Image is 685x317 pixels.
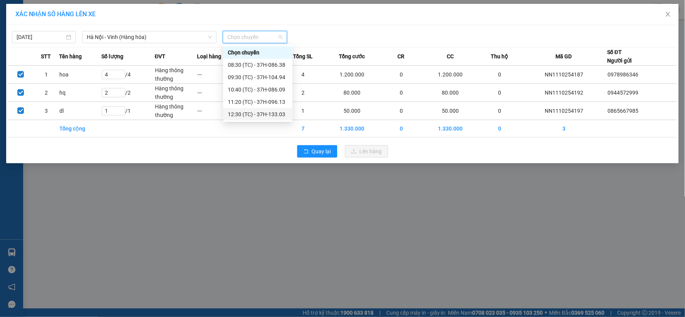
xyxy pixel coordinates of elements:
td: Tổng cộng [59,120,101,137]
span: STT [41,52,51,61]
td: 7 [282,120,324,137]
td: 0 [380,102,422,120]
td: 2 [34,84,59,102]
div: Số ĐT Người gửi [608,48,632,65]
td: 0 [478,84,521,102]
td: 2 [282,84,324,102]
div: 12:30 (TC) - 37H-133.03 [228,110,288,119]
td: 0 [380,66,422,84]
td: 1 [282,102,324,120]
span: 0865667985 [608,108,639,114]
td: dl [59,102,101,120]
div: 10:40 (TC) - 37H-086.09 [228,85,288,94]
button: Close [657,4,679,25]
td: / 4 [101,66,155,84]
td: NN1110254187 [521,66,607,84]
td: 1.200.000 [422,66,478,84]
span: Chọn chuyến [227,31,282,43]
td: 0 [380,84,422,102]
td: 1.200.000 [324,66,380,84]
div: Chọn chuyến [228,48,288,57]
td: NN1110254197 [521,102,607,120]
span: Số lượng [101,52,123,61]
td: 1.330.000 [422,120,478,137]
span: XÁC NHẬN SỐ HÀNG LÊN XE [15,10,96,18]
div: Chọn chuyến [223,46,293,59]
td: 80.000 [422,84,478,102]
td: / 1 [101,102,155,120]
td: --- [197,66,239,84]
td: --- [197,102,239,120]
span: 0944572999 [608,90,639,96]
span: close [665,11,671,17]
span: ĐVT [155,52,165,61]
span: CC [447,52,454,61]
td: 4 [282,66,324,84]
span: Quay lại [312,147,331,156]
td: 3 [34,102,59,120]
td: / 2 [101,84,155,102]
td: 0 [478,66,521,84]
td: hq [59,84,101,102]
div: 11:20 (TC) - 37H-096.13 [228,98,288,106]
td: 0 [478,102,521,120]
td: 1 [34,66,59,84]
span: rollback [303,149,309,155]
td: 1.330.000 [324,120,380,137]
span: down [208,35,212,39]
td: Hàng thông thường [155,66,197,84]
span: CR [398,52,405,61]
span: Tổng SL [293,52,313,61]
td: Hàng thông thường [155,84,197,102]
td: --- [197,84,239,102]
td: NN1110254192 [521,84,607,102]
td: 0 [478,120,521,137]
div: 09:30 (TC) - 37H-104.94 [228,73,288,81]
span: Tên hàng [59,52,82,61]
td: 0 [380,120,422,137]
td: 80.000 [324,84,380,102]
td: 50.000 [422,102,478,120]
span: Thu hộ [491,52,508,61]
span: Hà Nội - Vinh (Hàng hóa) [87,31,212,43]
td: hoa [59,66,101,84]
td: 3 [521,120,607,137]
span: Loại hàng [197,52,221,61]
input: 11/10/2025 [17,33,64,41]
span: 0978986346 [608,71,639,78]
td: 50.000 [324,102,380,120]
div: 08:30 (TC) - 37H-086.38 [228,61,288,69]
td: Hàng thông thường [155,102,197,120]
span: Mã GD [556,52,572,61]
button: uploadLên hàng [345,145,388,158]
button: rollbackQuay lại [297,145,337,158]
span: Tổng cước [339,52,365,61]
